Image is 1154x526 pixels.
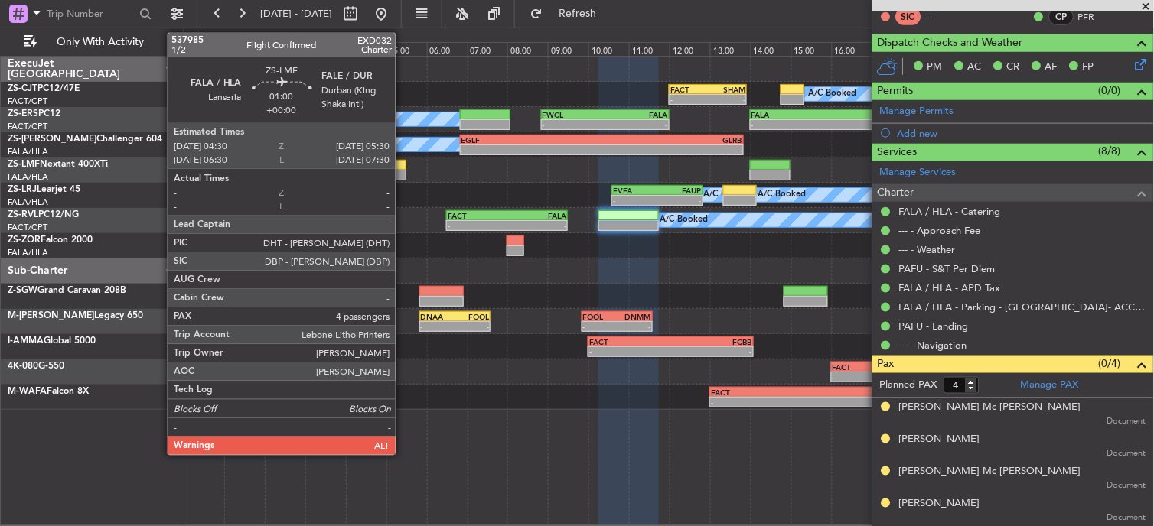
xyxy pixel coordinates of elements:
div: A/C Booked [660,209,709,232]
div: [PERSON_NAME] [899,433,980,448]
div: FALA [605,110,668,119]
a: FALA / HLA - APD Tax [899,281,1001,294]
div: - [670,95,708,104]
button: Refresh [523,2,614,26]
div: FACT [826,110,900,119]
div: FACT [448,211,507,220]
div: - [708,95,745,104]
div: [DATE] - [DATE] [186,31,245,44]
div: FOOL [455,312,489,321]
div: - - [925,10,960,24]
div: 10:00 [588,42,629,56]
div: 13:00 [710,42,751,56]
label: Planned PAX [880,378,937,393]
a: ZS-LMFNextant 400XTi [8,160,108,169]
div: FOOL [583,312,618,321]
span: ZS-ZOR [8,235,41,245]
span: Document [1107,512,1146,525]
span: Z-SGW [8,286,37,295]
div: - [811,398,911,407]
div: SIC [896,8,921,25]
div: 00:00 [184,42,224,56]
div: 05:00 [386,42,427,56]
span: Services [878,144,918,161]
span: (8/8) [1099,143,1121,159]
span: Permits [878,83,914,100]
a: --- - Navigation [899,339,967,352]
span: ZS-[PERSON_NAME] [8,135,96,144]
button: Only With Activity [17,30,166,54]
a: FALA / HLA - Parking - [GEOGRAPHIC_DATA]- ACC # 1800 [899,300,1146,313]
span: Document [1107,416,1146,429]
div: A/C Booked [704,183,752,206]
span: Dispatch Checks and Weather [878,34,1023,52]
input: Trip Number [47,2,135,25]
div: SHAM [708,85,745,94]
span: M-WAFA [8,387,47,396]
div: - [711,398,811,407]
div: - [589,347,670,356]
div: 03:00 [305,42,346,56]
span: ZS-ERS [8,109,38,119]
div: DNAA [421,312,455,321]
div: 02:00 [265,42,305,56]
div: - [657,196,702,205]
div: - [613,196,657,205]
span: Document [1107,480,1146,493]
span: FP [1083,60,1094,75]
div: FALA [751,110,826,119]
div: 09:00 [548,42,588,56]
a: FALA / HLA - Catering [899,205,1001,218]
div: FACT [833,362,1037,372]
div: 14:00 [751,42,791,56]
a: PAFU - S&T Per Diem [899,262,996,275]
a: FACT/CPT [8,222,47,233]
div: Add new [898,127,1146,140]
a: ZS-CJTPC12/47E [8,84,80,93]
a: Manage Services [880,165,957,180]
span: ZS-LRJ [8,185,37,194]
div: [PERSON_NAME] [899,497,980,512]
div: - [751,120,826,129]
div: 08:00 [507,42,548,56]
span: [DATE] - [DATE] [260,7,332,21]
div: - [461,145,602,154]
div: [PERSON_NAME] Mc [PERSON_NAME] [899,401,1081,416]
div: - [833,372,1037,382]
a: ZS-[PERSON_NAME]Challenger 604 [8,135,162,144]
span: ZS-RVL [8,210,38,219]
span: Charter [878,184,914,202]
div: GLRB [601,135,742,144]
div: FALA [507,211,567,220]
div: FACT [670,85,708,94]
div: 11:00 [629,42,670,56]
span: Pax [878,356,895,373]
a: PAFU - Landing [899,320,969,333]
div: 12:00 [670,42,710,56]
a: FALA/HLA [8,146,48,157]
a: --- - Weather [899,243,956,256]
a: Manage PAX [1021,378,1079,393]
div: - [543,120,605,129]
a: Manage Permits [880,104,954,119]
div: [PERSON_NAME] Mc [PERSON_NAME] [899,465,1081,480]
div: FWCL [543,110,605,119]
span: (0/0) [1099,83,1121,99]
span: I-AMMA [8,336,44,346]
a: ZS-LRJLearjet 45 [8,185,80,194]
a: 4K-080G-550 [8,362,64,371]
a: Z-SGWGrand Caravan 208B [8,286,126,295]
span: AC [968,60,982,75]
div: EGLF [461,135,602,144]
a: ZS-RVLPC12/NG [8,210,79,219]
span: AF [1045,60,1058,75]
div: 01:00 [224,42,265,56]
span: (0/4) [1099,356,1121,372]
div: - [671,347,752,356]
div: - [448,221,507,230]
a: M-WAFAFalcon 8X [8,387,89,396]
span: Document [1107,448,1146,461]
span: CR [1007,60,1020,75]
a: ZS-ZORFalcon 2000 [8,235,93,245]
div: - [455,322,489,331]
